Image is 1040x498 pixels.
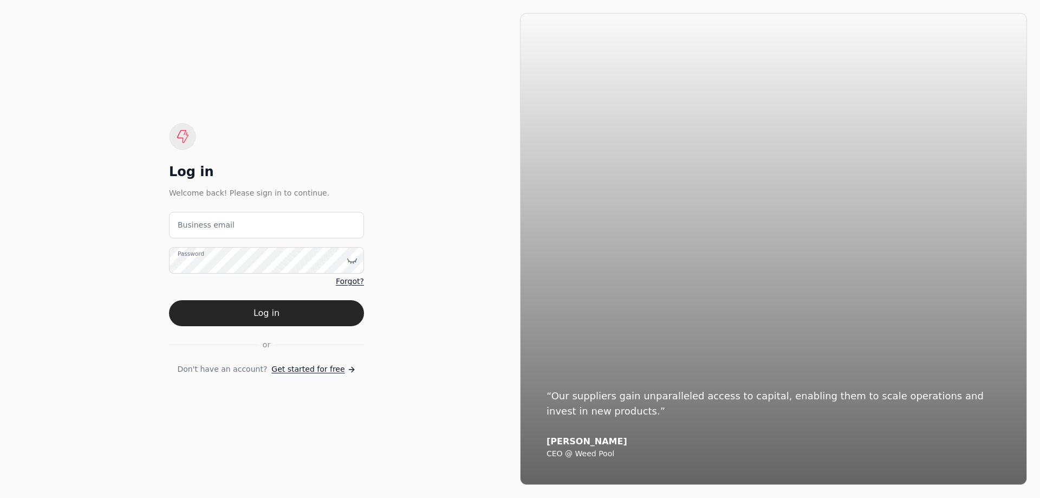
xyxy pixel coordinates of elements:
[547,389,1000,419] div: “Our suppliers gain unparalleled access to capital, enabling them to scale operations and invest ...
[547,436,1000,447] div: [PERSON_NAME]
[178,219,235,231] label: Business email
[169,300,364,326] button: Log in
[263,339,270,351] span: or
[547,449,1000,459] div: CEO @ Weed Pool
[178,250,204,258] label: Password
[169,187,364,199] div: Welcome back! Please sign in to continue.
[271,364,355,375] a: Get started for free
[336,276,364,287] a: Forgot?
[177,364,267,375] span: Don't have an account?
[169,163,364,180] div: Log in
[271,364,344,375] span: Get started for free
